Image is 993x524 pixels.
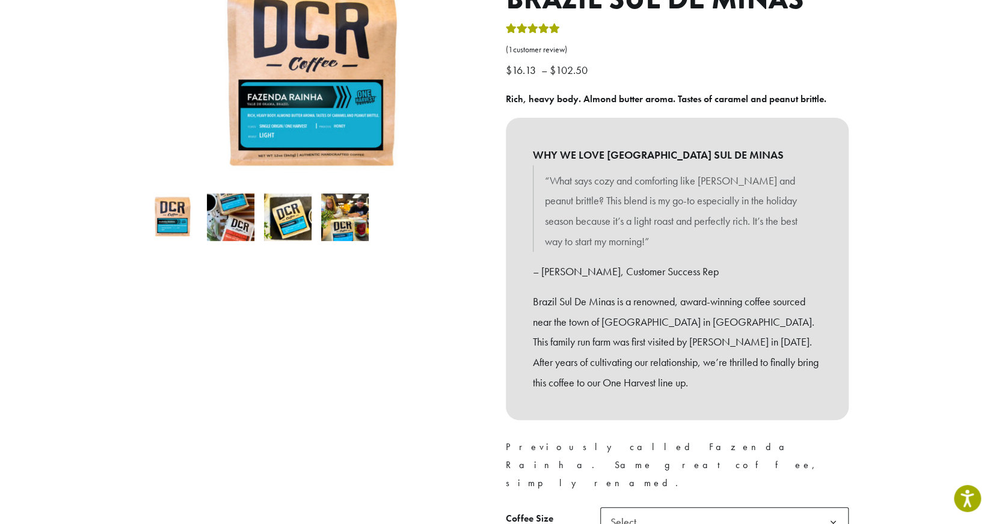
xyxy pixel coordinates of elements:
span: $ [550,63,556,77]
p: – [PERSON_NAME], Customer Success Rep [533,261,822,282]
img: Brazil Sul De Minas - Image 3 [264,193,312,241]
span: 1 [508,44,513,55]
img: Brazil Sul De Minas [150,193,197,241]
p: “What says cozy and comforting like [PERSON_NAME] and peanut brittle? This blend is my go-to espe... [545,171,810,252]
div: Rated 5.00 out of 5 [506,22,560,40]
p: Brazil Sul De Minas is a renowned, award-winning coffee sourced near the town of [GEOGRAPHIC_DATA... [533,291,822,393]
b: WHY WE LOVE [GEOGRAPHIC_DATA] SUL DE MINAS [533,145,822,165]
a: (1customer review) [506,44,849,56]
p: Previously called Fazenda Rainha. Same great coffee, simply renamed. [506,438,849,492]
bdi: 16.13 [506,63,539,77]
img: Brazil Sul De Minas - Image 2 [207,193,254,241]
span: – [541,63,547,77]
b: Rich, heavy body. Almond butter aroma. Tastes of caramel and peanut brittle. [506,93,826,105]
bdi: 102.50 [550,63,591,77]
img: Brazil Sul De Minas - Image 4 [321,193,369,241]
span: $ [506,63,512,77]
